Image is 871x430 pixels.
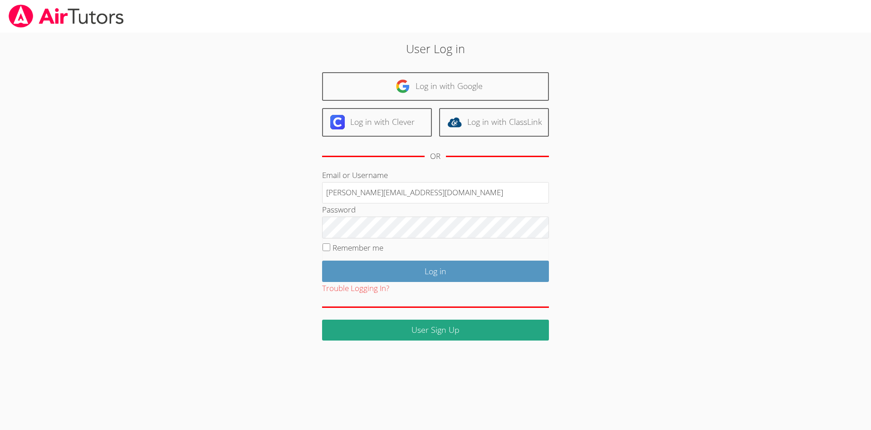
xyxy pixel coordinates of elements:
div: OR [430,150,440,163]
a: Log in with Clever [322,108,432,137]
a: Log in with Google [322,72,549,101]
a: User Sign Up [322,320,549,341]
img: google-logo-50288ca7cdecda66e5e0955fdab243c47b7ad437acaf1139b6f446037453330a.svg [396,79,410,94]
button: Trouble Logging In? [322,282,389,295]
img: classlink-logo-d6bb404cc1216ec64c9a2012d9dc4662098be43eaf13dc465df04b49fa7ab582.svg [447,115,462,129]
label: Remember me [333,242,383,253]
input: Log in [322,261,549,282]
label: Password [322,204,356,215]
a: Log in with ClassLink [439,108,549,137]
label: Email or Username [322,170,388,180]
h2: User Log in [201,40,671,57]
img: airtutors_banner-c4298cdbf04f3fff15de1276eac7730deb9818008684d7c2e4769d2f7ddbe033.png [8,5,125,28]
img: clever-logo-6eab21bc6e7a338710f1a6ff85c0baf02591cd810cc4098c63d3a4b26e2feb20.svg [330,115,345,129]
